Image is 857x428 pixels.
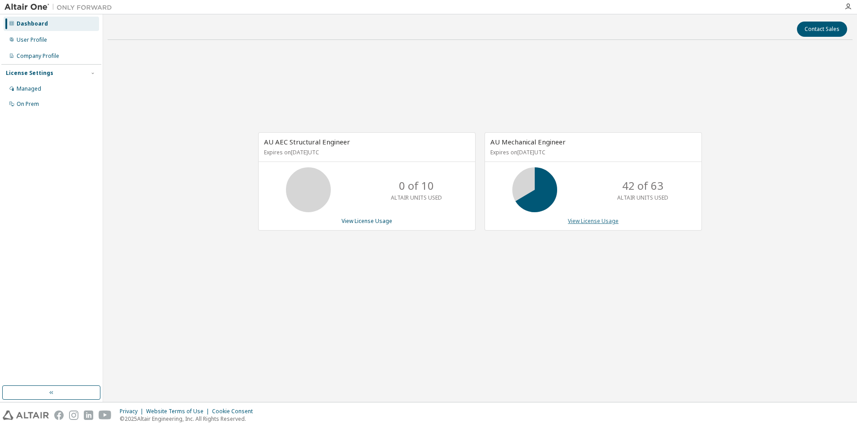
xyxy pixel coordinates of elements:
div: Dashboard [17,20,48,27]
img: altair_logo.svg [3,411,49,420]
div: License Settings [6,70,53,77]
img: linkedin.svg [84,411,93,420]
p: ALTAIR UNITS USED [617,194,668,201]
div: Cookie Consent [212,408,258,415]
p: Expires on [DATE] UTC [264,148,467,156]
a: View License Usage [342,217,392,225]
div: Managed [17,85,41,92]
div: Company Profile [17,52,59,60]
div: Privacy [120,408,146,415]
p: ALTAIR UNITS USED [391,194,442,201]
button: Contact Sales [797,22,847,37]
div: User Profile [17,36,47,44]
div: Website Terms of Use [146,408,212,415]
a: View License Usage [568,217,619,225]
p: 0 of 10 [399,178,434,193]
img: facebook.svg [54,411,64,420]
img: Altair One [4,3,117,12]
p: 42 of 63 [622,178,663,193]
p: © 2025 Altair Engineering, Inc. All Rights Reserved. [120,415,258,423]
img: instagram.svg [69,411,78,420]
span: AU AEC Structural Engineer [264,137,350,146]
img: youtube.svg [99,411,112,420]
span: AU Mechanical Engineer [490,137,566,146]
p: Expires on [DATE] UTC [490,148,694,156]
div: On Prem [17,100,39,108]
